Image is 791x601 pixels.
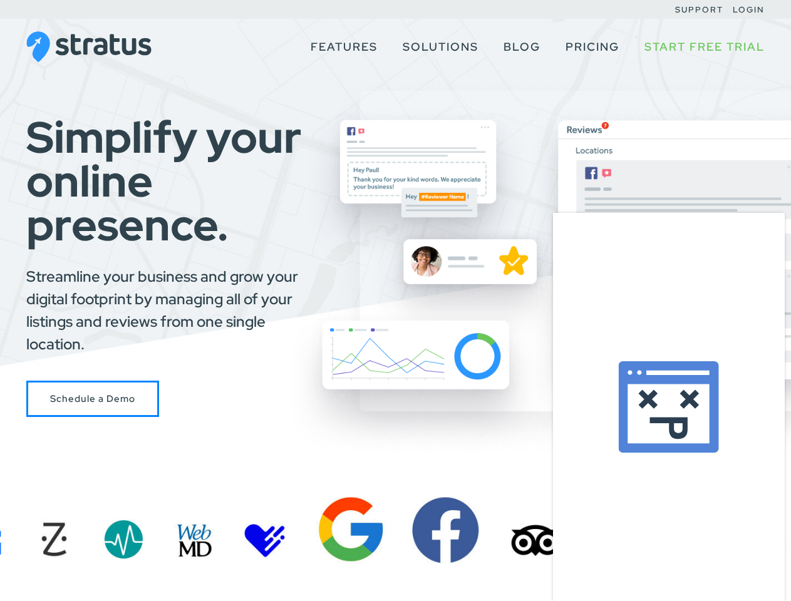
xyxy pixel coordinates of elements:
nav: Primary [298,19,765,75]
img: Group of floating boxes showing Stratus features [290,81,791,454]
iframe: HelpCrunch [550,210,791,601]
a: Features [311,35,378,59]
a: Pricing [566,35,619,59]
a: Blog [504,35,540,59]
p: Streamline your business and grow your digital footprint by managing all of your listings and rev... [26,265,322,356]
a: Support [675,4,723,15]
img: Stratus [26,31,152,63]
a: Start Free Trial [644,35,765,59]
h1: Simplify your online presence. [26,115,322,247]
a: Login [733,4,765,15]
a: Schedule a Stratus Demo with Us [26,381,159,418]
a: Solutions [403,35,478,59]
